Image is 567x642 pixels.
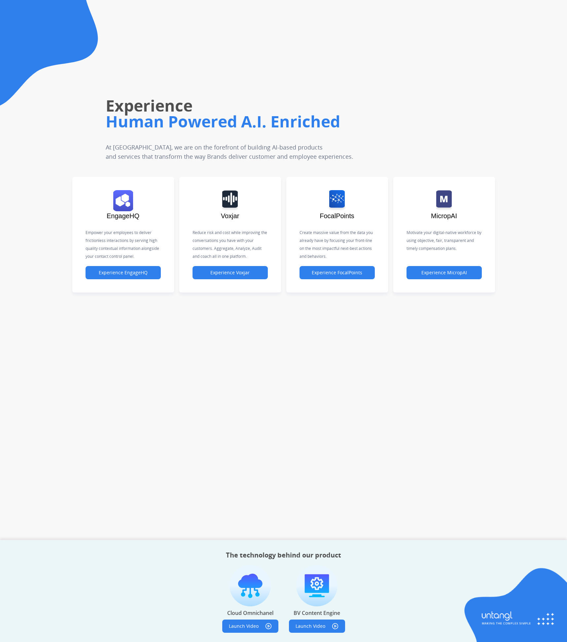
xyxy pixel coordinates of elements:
p: Launch Video [229,623,259,629]
p: Empower your employees to deliver frictionless interactions by serving high quality contextual in... [86,229,161,260]
img: logo [222,190,238,211]
span: MicropAI [431,212,457,220]
img: play [265,623,272,629]
img: logo [329,190,345,211]
span: EngageHQ [107,212,139,220]
p: Cloud Omnichanel [227,609,273,617]
p: BV Content Engine [294,609,340,617]
p: Create massive value from the data you already have by focusing your front-line on the most impac... [300,229,375,260]
p: Motivate your digital-native workforce by using objective, fair, transparent and timely compensat... [407,229,482,253]
button: Launch Video [222,620,278,633]
p: Launch Video [296,623,325,629]
a: Experience FocalPoints [300,270,375,276]
p: Reduce risk and cost while improving the conversations you have with your customers. Aggregate, A... [193,229,268,260]
button: Experience Voxjar [193,266,268,279]
button: Experience FocalPoints [300,266,375,279]
a: Experience Voxjar [193,270,268,276]
a: Experience MicropAI [407,270,482,276]
span: Voxjar [221,212,239,220]
img: blob-right.png [461,567,567,642]
h2: The technology behind our product [226,551,341,560]
img: logo [436,190,452,211]
img: logo [113,190,133,211]
p: At [GEOGRAPHIC_DATA], we are on the forefront of building AI-based products and services that tra... [106,143,360,161]
a: Experience EngageHQ [86,270,161,276]
button: Experience MicropAI [407,266,482,279]
img: play [332,623,338,629]
h1: Human Powered A.I. Enriched [106,111,403,132]
button: Launch Video [289,620,345,633]
img: imagen [296,565,337,606]
button: Experience EngageHQ [86,266,161,279]
span: FocalPoints [320,212,354,220]
img: imagen [230,565,271,606]
h1: Experience [106,95,403,116]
